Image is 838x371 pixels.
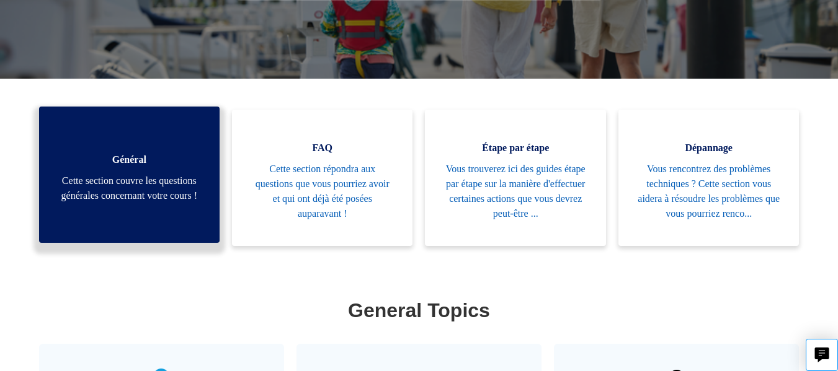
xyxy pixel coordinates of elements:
span: Cette section couvre les questions générales concernant votre cours ! [58,173,201,203]
h1: General Topics [42,295,796,325]
a: Général Cette section couvre les questions générales concernant votre cours ! [39,107,220,243]
a: Étape par étape Vous trouverez ici des guides étape par étape sur la manière d'effectuer certaine... [425,110,605,246]
span: Cette section répondra aux questions que vous pourriez avoir et qui ont déjà été posées auparavant ! [251,162,394,221]
span: Vous trouverez ici des guides étape par étape sur la manière d'effectuer certaines actions que vo... [444,162,587,221]
span: Vous rencontrez des problèmes techniques ? Cette section vous aidera à résoudre les problèmes que... [637,162,780,221]
button: Live chat [806,339,838,371]
a: Dépannage Vous rencontrez des problèmes techniques ? Cette section vous aidera à résoudre les pro... [618,110,799,246]
span: Étape par étape [444,141,587,155]
a: FAQ Cette section répondra aux questions que vous pourriez avoir et qui ont déjà été posées aupar... [232,110,412,246]
span: Dépannage [637,141,780,155]
span: Général [58,152,201,167]
span: FAQ [251,141,394,155]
